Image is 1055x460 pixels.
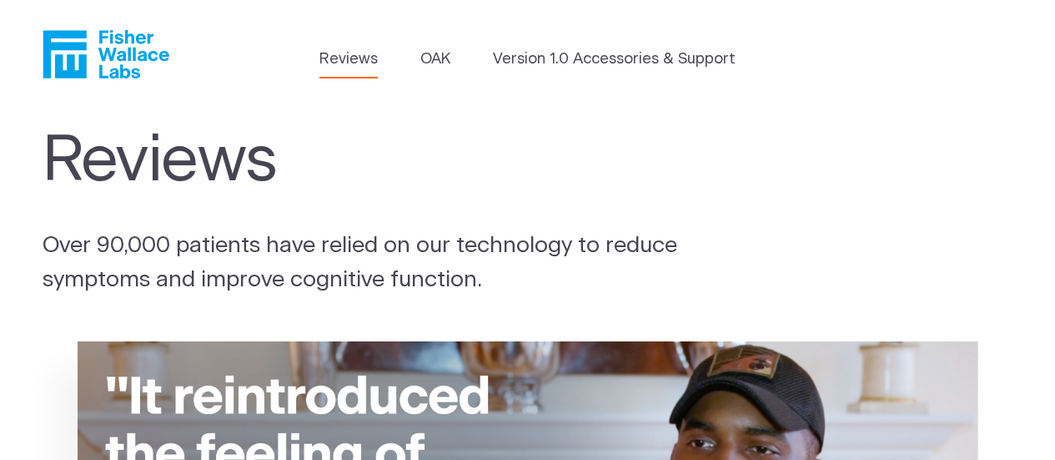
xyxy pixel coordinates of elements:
[43,30,169,78] a: Fisher Wallace
[43,229,695,296] p: Over 90,000 patients have relied on our technology to reduce symptoms and improve cognitive funct...
[319,48,378,71] a: Reviews
[43,124,710,198] h1: Reviews
[493,48,736,71] a: Version 1.0 Accessories & Support
[420,48,450,71] a: OAK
